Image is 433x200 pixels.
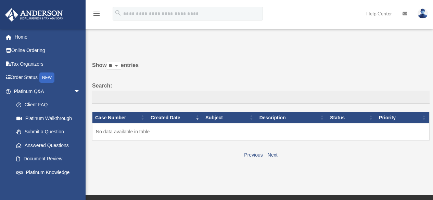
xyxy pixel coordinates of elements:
[244,152,263,158] a: Previous
[74,84,87,98] span: arrow_drop_down
[92,91,430,104] input: Search:
[327,112,376,123] th: Status: activate to sort column ascending
[39,72,54,83] div: NEW
[114,9,122,17] i: search
[148,112,203,123] th: Created Date: activate to sort column ascending
[203,112,256,123] th: Subject: activate to sort column ascending
[10,125,87,139] a: Submit a Question
[268,152,278,158] a: Next
[10,111,87,125] a: Platinum Walkthrough
[5,30,91,44] a: Home
[5,57,91,71] a: Tax Organizers
[376,112,429,123] th: Priority: activate to sort column ascending
[107,62,121,70] select: Showentries
[10,152,87,166] a: Document Review
[92,123,430,141] td: No data available in table
[92,61,430,77] label: Show entries
[10,138,84,152] a: Answered Questions
[3,8,65,22] img: Anderson Advisors Platinum Portal
[92,12,101,18] a: menu
[10,98,87,112] a: Client FAQ
[92,10,101,18] i: menu
[5,71,91,85] a: Order StatusNEW
[257,112,328,123] th: Description: activate to sort column ascending
[10,165,87,187] a: Platinum Knowledge Room
[92,112,148,123] th: Case Number: activate to sort column ascending
[5,84,87,98] a: Platinum Q&Aarrow_drop_down
[418,9,428,18] img: User Pic
[92,81,430,104] label: Search:
[5,44,91,57] a: Online Ordering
